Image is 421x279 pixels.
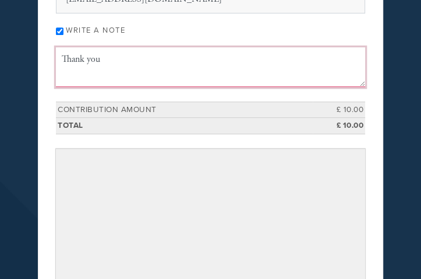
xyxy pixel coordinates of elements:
[66,26,125,35] label: Write a note
[56,102,313,118] td: Contribution Amount
[313,118,365,134] td: £ 10.00
[56,118,313,134] td: Total
[313,102,365,118] td: £ 10.00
